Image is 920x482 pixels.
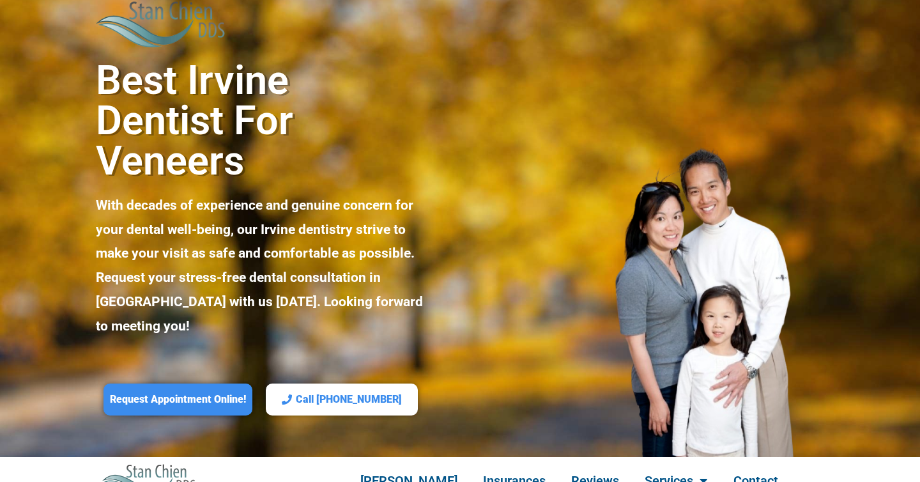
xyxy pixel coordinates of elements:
[96,194,424,339] p: With decades of experience and genuine concern for your dental well-being, our Irvine dentistry s...
[266,384,418,416] a: Call [PHONE_NUMBER]
[296,393,402,407] span: Call [PHONE_NUMBER]
[96,60,424,181] h2: Best Irvine Dentist for Veneers
[103,384,252,416] a: Request Appointment Online!
[110,393,246,407] span: Request Appointment Online!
